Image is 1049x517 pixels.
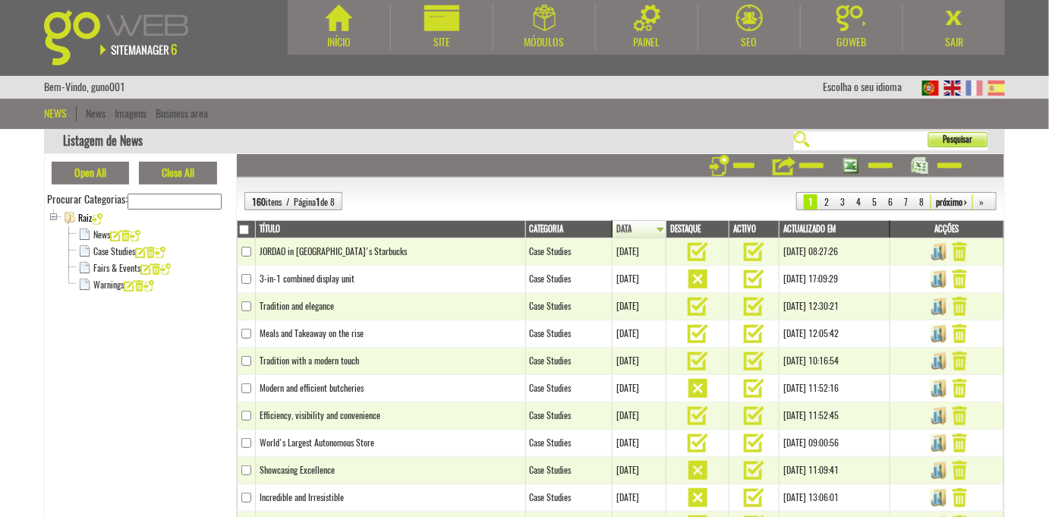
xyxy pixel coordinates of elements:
[780,266,890,293] td: [DATE] 17:09:29
[868,194,881,210] a: 5
[688,488,707,507] img: inactivo.png
[525,238,612,266] td: Case Studies
[93,262,140,274] a: Fairs & Events
[688,351,708,370] img: activo.png
[953,242,967,261] img: Remover
[744,324,764,343] img: activo.png
[130,230,140,241] img: icon_add.png
[688,433,708,452] img: activo.png
[92,213,102,225] img: icon_add.png
[530,223,610,235] a: Categoria
[525,375,612,402] td: Case Studies
[634,5,660,31] img: Painel
[155,247,165,258] img: icon_add.png
[52,162,129,184] button: Open All
[424,5,460,31] img: Site
[780,402,890,430] td: [DATE] 11:52:45
[922,80,939,96] img: PT
[288,35,390,50] div: Início
[391,35,493,50] div: Site
[135,247,146,258] img: icon_edit.png
[124,280,135,292] img: icon_edit.png
[613,320,666,348] td: [DATE]
[596,35,698,50] div: Painel
[688,461,707,480] img: inactivo.png
[780,293,890,320] td: [DATE] 12:30:21
[804,194,817,210] span: 1
[698,35,800,50] div: SEO
[688,379,707,398] img: inactivo.png
[927,489,950,507] img: Gerir Imagens
[93,245,135,257] a: Case Studies
[836,5,868,31] img: Goweb
[152,263,160,275] img: icon_delete.png
[801,35,903,50] div: Goweb
[44,10,206,65] img: Goweb
[744,461,764,480] img: activo.png
[525,293,612,320] td: Case Studies
[493,35,595,50] div: Módulos
[823,76,917,99] div: Escolha o seu idioma
[953,461,967,480] img: Remover
[688,324,708,343] img: activo.png
[525,457,612,484] td: Case Studies
[139,162,217,184] button: Close All
[903,35,1005,50] div: Sair
[140,263,152,275] img: icon_edit.png
[256,402,526,430] td: Efficiency, visibility and convenience
[44,106,77,121] div: News
[780,375,890,402] td: [DATE] 11:52:16
[115,106,146,121] a: Imagens
[86,106,106,121] a: News
[256,375,526,402] td: Modern and efficient butcheries
[928,132,988,147] button: Pesquisar
[744,297,764,316] img: activo.png
[975,194,989,210] a: »
[927,462,950,480] img: Gerir Imagens
[256,293,526,320] td: Tradition and elegance
[316,196,320,208] strong: 1
[135,280,143,292] img: icon_delete.png
[928,132,973,147] span: Pesquisar
[256,320,526,348] td: Meals and Takeaway on the rise
[927,407,950,425] img: Gerir Imagens
[613,348,666,375] td: [DATE]
[256,266,526,293] td: 3-in-1 combined display unit
[256,238,526,266] td: JORDAO in [GEOGRAPHIC_DATA]'s Starbucks
[927,380,950,398] img: Gerir Imagens
[927,243,950,261] img: Gerir Imagens
[613,266,666,293] td: [DATE]
[780,430,890,457] td: [DATE] 09:00:56
[941,5,968,31] img: Sair
[966,80,983,96] img: FR
[110,230,121,241] img: icon_edit.png
[927,434,950,452] img: Gerir Imagens
[156,106,208,121] a: Business area
[780,484,890,512] td: [DATE] 13:06:01
[953,297,967,316] img: Remover
[248,192,339,213] div: itens / Página de 8
[688,297,708,316] img: activo.png
[613,430,666,457] td: [DATE]
[927,352,950,370] img: Gerir Imagens
[953,379,967,398] img: Remover
[780,320,890,348] td: [DATE] 12:05:42
[256,348,526,375] td: Tradition with a modern touch
[744,270,764,288] img: activo.png
[890,221,1004,238] th: Acções
[47,192,222,210] td: Procurar Categorias:
[78,210,102,225] span: Raiz
[953,351,967,370] img: Remover
[820,194,833,210] a: 2
[256,430,526,457] td: World's Largest Autonomous Store
[93,279,124,291] a: Warnings
[944,80,961,96] img: EN
[613,375,666,402] td: [DATE]
[780,348,890,375] td: [DATE] 10:16:54
[744,433,764,452] img: activo.png
[93,229,110,241] a: News
[733,223,777,235] a: Activo
[44,76,125,99] div: Bem-Vindo, guno001
[143,280,154,292] img: icon_add.png
[613,238,666,266] td: [DATE]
